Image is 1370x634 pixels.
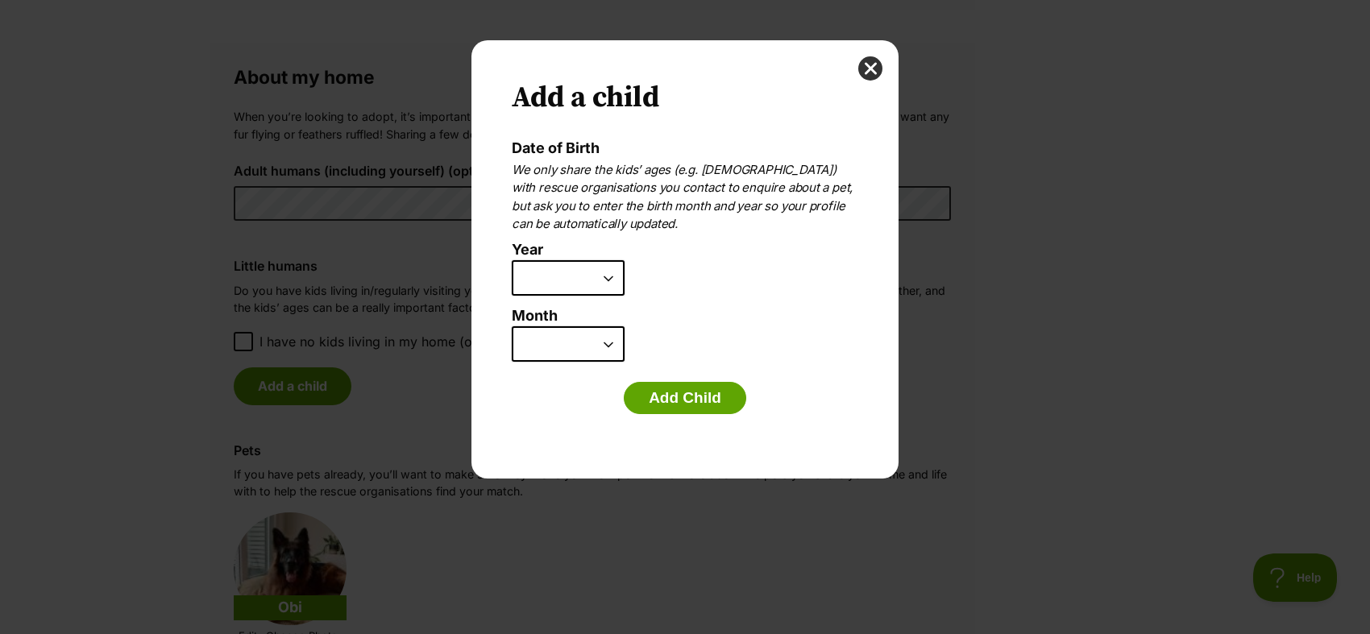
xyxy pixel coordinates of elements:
[858,56,882,81] button: close
[512,139,600,156] label: Date of Birth
[512,242,850,259] label: Year
[512,308,858,325] label: Month
[624,382,746,414] button: Add Child
[512,81,858,116] h2: Add a child
[512,161,858,234] p: We only share the kids’ ages (e.g. [DEMOGRAPHIC_DATA]) with rescue organisations you contact to e...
